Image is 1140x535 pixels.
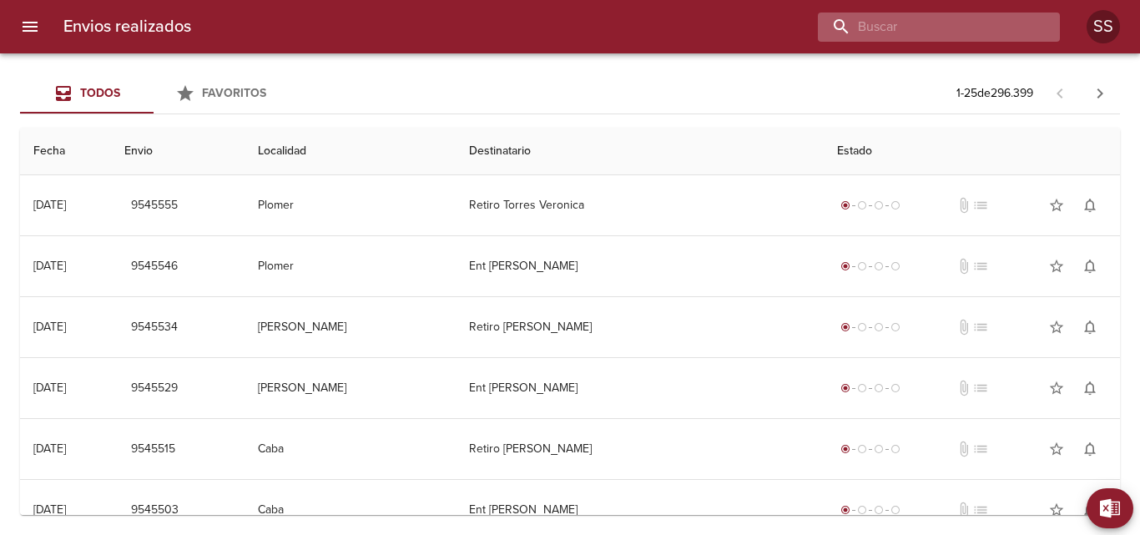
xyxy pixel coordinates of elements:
[1040,432,1073,466] button: Agregar a favoritos
[874,322,884,332] span: radio_button_unchecked
[20,128,111,175] th: Fecha
[874,505,884,515] span: radio_button_unchecked
[131,195,178,216] span: 9545555
[1048,502,1065,518] span: star_border
[456,175,824,235] td: Retiro Torres Veronica
[874,383,884,393] span: radio_button_unchecked
[972,197,989,214] span: No tiene pedido asociado
[245,358,456,418] td: [PERSON_NAME]
[890,383,900,393] span: radio_button_unchecked
[956,441,972,457] span: No tiene documentos adjuntos
[972,502,989,518] span: No tiene pedido asociado
[1048,441,1065,457] span: star_border
[840,444,850,454] span: radio_button_checked
[1087,10,1120,43] div: Abrir información de usuario
[857,200,867,210] span: radio_button_unchecked
[1082,441,1098,457] span: notifications_none
[20,73,287,114] div: Tabs Envios
[840,505,850,515] span: radio_button_checked
[33,442,66,456] div: [DATE]
[80,86,120,100] span: Todos
[124,190,184,221] button: 9545555
[840,200,850,210] span: radio_button_checked
[956,502,972,518] span: No tiene documentos adjuntos
[824,128,1120,175] th: Estado
[840,261,850,271] span: radio_button_checked
[63,13,191,40] h6: Envios realizados
[33,381,66,395] div: [DATE]
[10,7,50,47] button: menu
[1040,189,1073,222] button: Agregar a favoritos
[837,380,904,396] div: Generado
[837,502,904,518] div: Generado
[956,380,972,396] span: No tiene documentos adjuntos
[840,322,850,332] span: radio_button_checked
[857,505,867,515] span: radio_button_unchecked
[131,317,178,338] span: 9545534
[1082,502,1098,518] span: notifications_none
[956,85,1033,102] p: 1 - 25 de 296.399
[1087,488,1133,528] button: Exportar Excel
[874,200,884,210] span: radio_button_unchecked
[857,322,867,332] span: radio_button_unchecked
[1048,258,1065,275] span: star_border
[245,297,456,357] td: [PERSON_NAME]
[840,383,850,393] span: radio_button_checked
[972,441,989,457] span: No tiene pedido asociado
[956,319,972,336] span: No tiene documentos adjuntos
[1040,310,1073,344] button: Agregar a favoritos
[124,434,182,465] button: 9545515
[131,256,178,277] span: 9545546
[456,128,824,175] th: Destinatario
[1040,493,1073,527] button: Agregar a favoritos
[1040,250,1073,283] button: Agregar a favoritos
[33,502,66,517] div: [DATE]
[456,236,824,296] td: Ent [PERSON_NAME]
[857,261,867,271] span: radio_button_unchecked
[972,380,989,396] span: No tiene pedido asociado
[1048,197,1065,214] span: star_border
[818,13,1032,42] input: buscar
[1080,73,1120,114] span: Pagina siguiente
[245,419,456,479] td: Caba
[837,258,904,275] div: Generado
[837,441,904,457] div: Generado
[456,358,824,418] td: Ent [PERSON_NAME]
[124,495,185,526] button: 9545503
[111,128,245,175] th: Envio
[1040,371,1073,405] button: Agregar a favoritos
[1073,432,1107,466] button: Activar notificaciones
[1082,258,1098,275] span: notifications_none
[33,259,66,273] div: [DATE]
[972,319,989,336] span: No tiene pedido asociado
[124,373,184,404] button: 9545529
[1048,380,1065,396] span: star_border
[890,200,900,210] span: radio_button_unchecked
[1073,189,1107,222] button: Activar notificaciones
[857,383,867,393] span: radio_button_unchecked
[972,258,989,275] span: No tiene pedido asociado
[874,261,884,271] span: radio_button_unchecked
[245,175,456,235] td: Plomer
[456,297,824,357] td: Retiro [PERSON_NAME]
[131,500,179,521] span: 9545503
[131,378,178,399] span: 9545529
[890,444,900,454] span: radio_button_unchecked
[1073,250,1107,283] button: Activar notificaciones
[33,198,66,212] div: [DATE]
[1048,319,1065,336] span: star_border
[1082,197,1098,214] span: notifications_none
[1040,84,1080,101] span: Pagina anterior
[1087,10,1120,43] div: SS
[890,505,900,515] span: radio_button_unchecked
[1082,319,1098,336] span: notifications_none
[874,444,884,454] span: radio_button_unchecked
[124,312,184,343] button: 9545534
[837,319,904,336] div: Generado
[245,128,456,175] th: Localidad
[837,197,904,214] div: Generado
[956,197,972,214] span: No tiene documentos adjuntos
[33,320,66,334] div: [DATE]
[131,439,175,460] span: 9545515
[890,261,900,271] span: radio_button_unchecked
